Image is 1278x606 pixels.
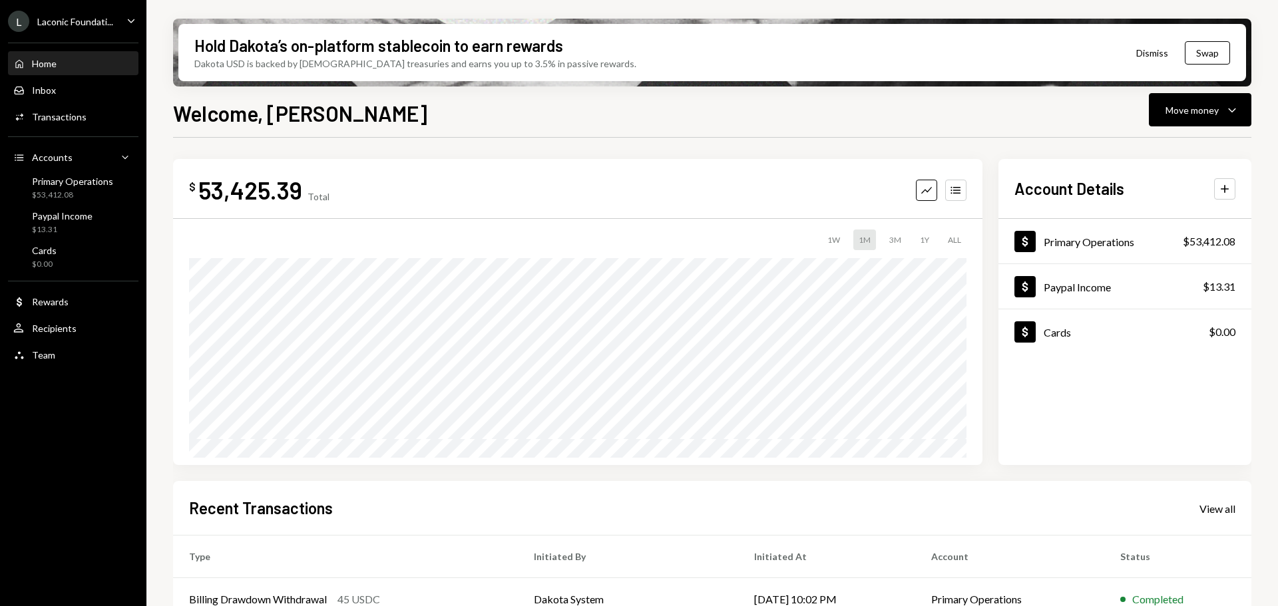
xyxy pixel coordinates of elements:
div: $13.31 [32,224,93,235]
h2: Recent Transactions [189,497,333,519]
button: Swap [1185,41,1230,65]
th: Type [173,535,518,578]
div: 3M [884,229,907,250]
div: Dakota USD is backed by [DEMOGRAPHIC_DATA] treasuries and earns you up to 3.5% in passive rewards. [194,57,636,71]
button: Dismiss [1120,37,1185,69]
a: Primary Operations$53,412.08 [998,219,1251,263]
div: Transactions [32,111,87,122]
div: Recipients [32,323,77,334]
div: Move money [1166,103,1219,117]
div: Home [32,58,57,69]
button: Move money [1149,93,1251,126]
div: Cards [32,245,57,256]
div: Paypal Income [1044,281,1111,293]
div: $0.00 [1209,324,1235,340]
th: Initiated By [518,535,738,578]
a: Cards$0.00 [998,309,1251,354]
a: Accounts [8,145,138,169]
a: Cards$0.00 [8,241,138,273]
a: Team [8,343,138,367]
div: Cards [1044,326,1071,339]
div: $53,412.08 [1183,233,1235,249]
a: View all [1199,501,1235,516]
div: Paypal Income [32,210,93,222]
div: L [8,11,29,32]
div: Primary Operations [1044,235,1134,248]
th: Initiated At [738,535,915,578]
a: Paypal Income$13.31 [8,206,138,238]
div: $13.31 [1203,279,1235,295]
div: ALL [943,229,966,250]
a: Paypal Income$13.31 [998,264,1251,309]
div: Total [308,191,329,202]
div: Hold Dakota’s on-platform stablecoin to earn rewards [194,35,563,57]
div: Inbox [32,84,56,96]
div: Accounts [32,152,73,163]
div: Team [32,349,55,361]
div: $53,412.08 [32,190,113,201]
th: Account [915,535,1104,578]
a: Rewards [8,289,138,313]
a: Inbox [8,78,138,102]
h1: Welcome, [PERSON_NAME] [173,100,427,126]
a: Transactions [8,104,138,128]
th: Status [1104,535,1251,578]
div: 1Y [915,229,935,250]
div: $0.00 [32,259,57,270]
div: 53,425.39 [198,175,302,205]
a: Primary Operations$53,412.08 [8,172,138,204]
div: View all [1199,502,1235,516]
div: 1W [822,229,845,250]
div: Rewards [32,296,69,307]
a: Recipients [8,316,138,340]
h2: Account Details [1014,178,1124,200]
div: $ [189,180,196,194]
div: Laconic Foundati... [37,16,113,27]
div: 1M [853,229,876,250]
div: Primary Operations [32,176,113,187]
a: Home [8,51,138,75]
